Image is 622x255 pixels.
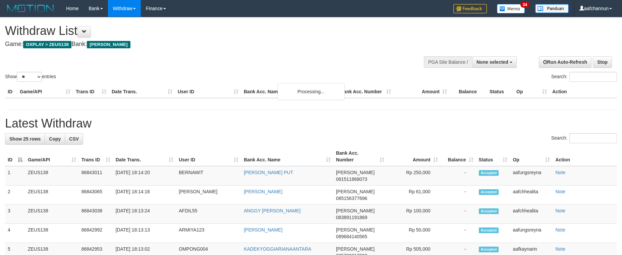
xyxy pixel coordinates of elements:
[387,186,441,205] td: Rp 61,000
[555,170,565,175] a: Note
[113,166,176,186] td: [DATE] 18:14:20
[336,227,375,233] span: [PERSON_NAME]
[514,86,550,98] th: Op
[441,147,476,166] th: Balance: activate to sort column ascending
[569,133,617,143] input: Search:
[241,147,333,166] th: Bank Acc. Name: activate to sort column ascending
[25,205,79,224] td: ZEUS138
[487,86,514,98] th: Status
[176,205,241,224] td: AFDIL55
[113,224,176,243] td: [DATE] 18:13:13
[450,86,487,98] th: Balance
[109,86,175,98] th: Date Trans.
[551,72,617,82] label: Search:
[555,227,565,233] a: Note
[338,86,394,98] th: Bank Acc. Number
[569,72,617,82] input: Search:
[176,186,241,205] td: [PERSON_NAME]
[79,147,113,166] th: Trans ID: activate to sort column ascending
[555,189,565,194] a: Note
[476,147,510,166] th: Status: activate to sort column ascending
[497,4,525,13] img: Button%20Memo.svg
[49,136,61,142] span: Copy
[535,4,569,13] img: panduan.png
[113,147,176,166] th: Date Trans.: activate to sort column ascending
[5,147,25,166] th: ID: activate to sort column descending
[441,205,476,224] td: -
[336,176,367,182] span: Copy 081511868073 to clipboard
[336,196,367,201] span: Copy 085156377696 to clipboard
[510,186,553,205] td: aafchhealita
[176,224,241,243] td: ARMIYA123
[479,170,499,176] span: Accepted
[550,86,617,98] th: Action
[551,133,617,143] label: Search:
[5,205,25,224] td: 3
[175,86,241,98] th: User ID
[553,147,617,166] th: Action
[387,205,441,224] td: Rp 100,000
[479,189,499,195] span: Accepted
[25,224,79,243] td: ZEUS138
[336,208,375,213] span: [PERSON_NAME]
[555,208,565,213] a: Note
[520,2,529,8] span: 34
[241,86,338,98] th: Bank Acc. Name
[25,166,79,186] td: ZEUS138
[5,24,408,38] h1: Withdraw List
[25,186,79,205] td: ZEUS138
[23,41,71,48] span: OXPLAY > ZEUS138
[336,189,375,194] span: [PERSON_NAME]
[5,117,617,130] h1: Latest Withdraw
[441,186,476,205] td: -
[79,166,113,186] td: 86843011
[441,166,476,186] td: -
[336,246,375,252] span: [PERSON_NAME]
[5,41,408,48] h4: Game: Bank:
[17,86,73,98] th: Game/API
[387,147,441,166] th: Amount: activate to sort column ascending
[278,83,345,100] div: Processing...
[17,72,42,82] select: Showentries
[73,86,109,98] th: Trans ID
[5,3,56,13] img: MOTION_logo.png
[79,205,113,224] td: 86843038
[5,166,25,186] td: 1
[479,208,499,214] span: Accepted
[479,247,499,252] span: Accepted
[5,86,17,98] th: ID
[5,72,56,82] label: Show entries
[79,224,113,243] td: 86842992
[244,170,293,175] a: [PERSON_NAME] PUT
[5,186,25,205] td: 2
[113,205,176,224] td: [DATE] 18:13:24
[244,189,282,194] a: [PERSON_NAME]
[25,147,79,166] th: Game/API: activate to sort column ascending
[244,208,300,213] a: ANGGY [PERSON_NAME]
[387,224,441,243] td: Rp 50,000
[244,246,311,252] a: KADEKYOGGIARIANAANTARA
[555,246,565,252] a: Note
[87,41,130,48] span: [PERSON_NAME]
[510,205,553,224] td: aafchhealita
[244,227,282,233] a: [PERSON_NAME]
[424,56,472,68] div: PGA Site Balance /
[387,166,441,186] td: Rp 250,000
[441,224,476,243] td: -
[539,56,591,68] a: Run Auto-Refresh
[510,224,553,243] td: aafungsreyna
[69,136,79,142] span: CSV
[79,186,113,205] td: 86843065
[5,133,45,145] a: Show 25 rows
[9,136,41,142] span: Show 25 rows
[5,224,25,243] td: 4
[394,86,450,98] th: Amount
[65,133,83,145] a: CSV
[336,234,367,239] span: Copy 089684140565 to clipboard
[336,170,375,175] span: [PERSON_NAME]
[472,56,517,68] button: None selected
[593,56,612,68] a: Stop
[336,215,367,220] span: Copy 083891191869 to clipboard
[113,186,176,205] td: [DATE] 18:14:16
[479,227,499,233] span: Accepted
